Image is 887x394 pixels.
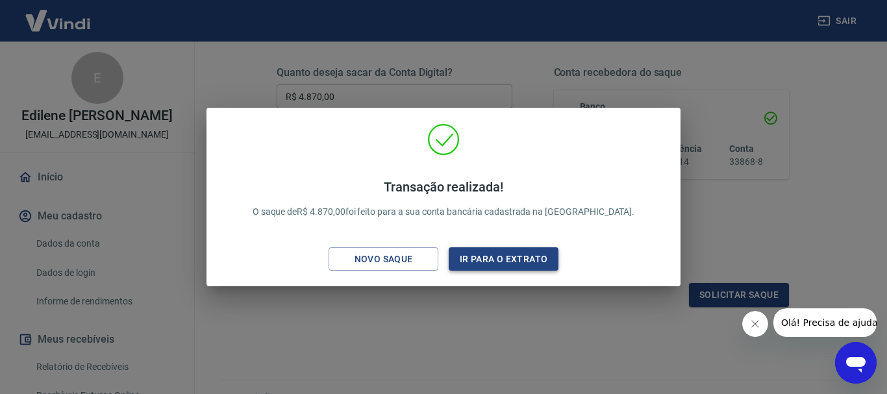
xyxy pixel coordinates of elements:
iframe: Botão para abrir a janela de mensagens [835,342,877,384]
button: Ir para o extrato [449,247,558,271]
span: Olá! Precisa de ajuda? [8,9,109,19]
h4: Transação realizada! [253,179,635,195]
div: Novo saque [339,251,429,267]
iframe: Fechar mensagem [742,311,768,337]
p: O saque de R$ 4.870,00 foi feito para a sua conta bancária cadastrada na [GEOGRAPHIC_DATA]. [253,179,635,219]
iframe: Mensagem da empresa [773,308,877,337]
button: Novo saque [329,247,438,271]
